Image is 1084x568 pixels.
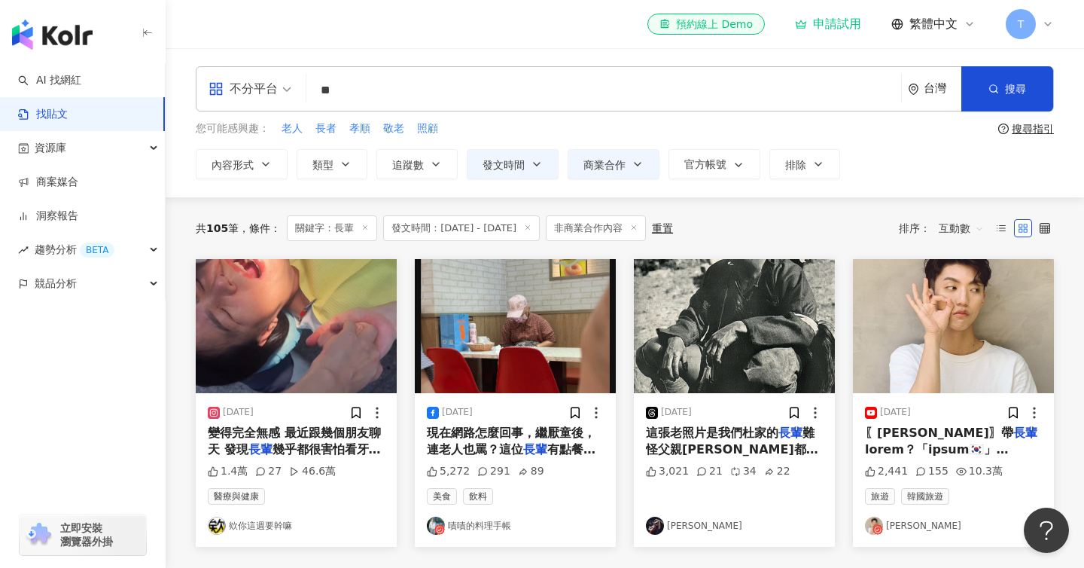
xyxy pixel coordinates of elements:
span: rise [18,245,29,255]
img: post-image [415,259,616,393]
span: 互動數 [939,216,984,240]
div: 重置 [652,222,673,234]
span: 旅遊 [865,488,895,505]
span: 搜尋 [1005,83,1026,95]
div: 291 [477,464,510,479]
a: searchAI 找網紅 [18,73,81,88]
div: [DATE] [661,406,692,419]
span: 變得完全無感 最近跟幾個朋友聊天 發現 [208,426,381,457]
div: 共 筆 [196,222,239,234]
a: KOL Avatar[PERSON_NAME] [646,517,823,535]
div: 排序： [899,216,992,240]
span: 長者 [315,121,336,136]
a: 商案媒合 [18,175,78,190]
button: 排除 [769,149,840,179]
div: 21 [696,464,723,479]
button: 敬老 [382,121,405,137]
div: 34 [730,464,757,479]
a: 預約線上 Demo [647,14,765,35]
img: logo [12,20,93,50]
img: KOL Avatar [865,517,883,535]
span: 105 [206,222,228,234]
span: 發文時間：[DATE] - [DATE] [383,215,540,241]
div: 台灣 [924,82,961,95]
a: 洞察報告 [18,209,78,224]
span: 醫療與健康 [208,488,265,505]
img: KOL Avatar [208,517,226,535]
span: 發文時間 [483,159,525,171]
div: 46.6萬 [289,464,336,479]
span: question-circle [998,124,1009,134]
button: 照顧 [416,121,439,137]
button: 長者 [315,121,337,137]
a: KOL Avatar嘖嘖的料理手帳 [427,517,604,535]
div: 27 [255,464,282,479]
span: 您可能感興趣： [196,121,269,136]
mark: 長輩 [1013,426,1037,440]
span: 資源庫 [35,131,66,165]
span: 飲料 [463,488,493,505]
span: 類型 [312,159,333,171]
span: 繁體中文 [909,16,958,32]
div: [DATE] [223,406,254,419]
span: appstore [209,81,224,96]
span: 孝順 [349,121,370,136]
span: 美食 [427,488,457,505]
span: 敬老 [383,121,404,136]
span: 立即安裝 瀏覽器外掛 [60,521,113,548]
img: post-image [634,259,835,393]
a: KOL Avatar[PERSON_NAME] [865,517,1042,535]
div: 155 [915,464,948,479]
span: 非商業合作內容 [546,215,646,241]
img: post-image [853,259,1054,393]
span: 這張老照片是我們杜家的 [646,426,778,440]
span: 趨勢分析 [35,233,114,267]
mark: 長輩 [248,442,273,457]
a: KOL Avatar欸你這週要幹嘛 [208,517,385,535]
mark: 長輩 [778,426,802,440]
button: 類型 [297,149,367,179]
div: 5,272 [427,464,470,479]
div: 10.3萬 [956,464,1003,479]
span: 商業合作 [583,159,626,171]
div: 不分平台 [209,77,278,101]
span: 老人 [282,121,303,136]
img: chrome extension [24,523,53,547]
span: 難怪父親[PERSON_NAME]都這麼帥氣 [646,426,818,474]
img: KOL Avatar [646,517,664,535]
span: 照顧 [417,121,438,136]
button: 發文時間 [467,149,559,179]
mark: 長輩 [523,442,547,457]
div: 3,021 [646,464,689,479]
span: 關鍵字：長輩 [287,215,377,241]
span: 〖[PERSON_NAME]〗帶 [865,426,1013,440]
span: 條件 ： [239,222,281,234]
span: 追蹤數 [392,159,424,171]
img: post-image [196,259,397,393]
div: 搜尋指引 [1012,123,1054,135]
a: 申請試用 [795,17,861,32]
span: 排除 [785,159,806,171]
iframe: Help Scout Beacon - Open [1024,508,1069,553]
button: 官方帳號 [668,149,760,179]
div: [DATE] [880,406,911,419]
span: 內容形式 [212,159,254,171]
img: KOL Avatar [427,517,445,535]
span: 幾乎都很害怕看牙齒 可是害怕解決不了 [208,442,381,473]
button: 孝順 [349,121,371,137]
span: 競品分析 [35,267,77,301]
button: 追蹤數 [376,149,458,179]
span: 韓國旅遊 [901,488,949,505]
div: 預約線上 Demo [659,17,753,32]
span: T [1018,16,1025,32]
button: 商業合作 [568,149,659,179]
div: [DATE] [442,406,473,419]
a: 找貼文 [18,107,68,122]
div: 22 [764,464,790,479]
a: chrome extension立即安裝 瀏覽器外掛 [20,515,146,555]
div: BETA [80,243,114,258]
div: 1.4萬 [208,464,248,479]
span: environment [908,84,919,95]
button: 搜尋 [961,66,1053,111]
